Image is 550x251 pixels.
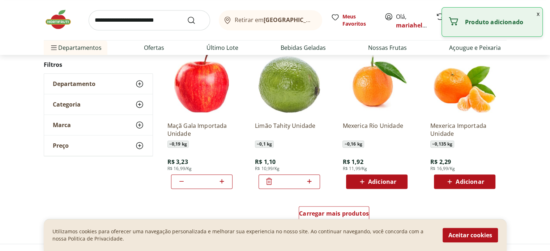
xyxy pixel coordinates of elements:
a: Último Lote [206,43,238,52]
span: Adicionar [368,179,396,185]
button: Aceitar cookies [443,228,498,242]
a: Limão Tahity Unidade [255,122,324,138]
a: Meus Favoritos [331,13,376,27]
a: Açougue e Peixaria [449,43,501,52]
button: Menu [50,39,58,56]
span: R$ 1,92 [342,158,363,166]
span: R$ 2,29 [430,158,451,166]
span: R$ 16,99/Kg [430,166,455,172]
span: Preço [53,142,69,150]
span: R$ 1,10 [255,158,276,166]
span: ~ 0,16 kg [342,140,364,148]
img: Mexerica Importada Unidade [430,47,499,116]
span: Meus Favoritos [342,13,376,27]
button: Marca [44,115,153,135]
span: Marca [53,122,71,129]
a: mariahelena [396,21,433,29]
span: Departamento [53,81,95,88]
span: Carregar mais produtos [299,211,369,216]
button: Departamento [44,74,153,94]
a: Bebidas Geladas [281,43,326,52]
button: Adicionar [434,174,495,189]
a: Ofertas [144,43,164,52]
a: Nossas Frutas [368,43,407,52]
button: Submit Search [187,16,204,25]
b: [GEOGRAPHIC_DATA]/[GEOGRAPHIC_DATA] [264,16,385,24]
span: Categoria [53,101,81,108]
button: Preço [44,136,153,156]
span: R$ 3,23 [167,158,188,166]
span: R$ 16,99/Kg [167,166,192,172]
img: Mexerica Rio Unidade [342,47,411,116]
p: Utilizamos cookies para oferecer uma navegação personalizada e melhorar sua experiencia no nosso ... [52,228,434,242]
span: Departamentos [50,39,102,56]
p: Produto adicionado [465,18,537,26]
img: Limão Tahity Unidade [255,47,324,116]
input: search [89,10,210,30]
span: R$ 11,99/Kg [342,166,367,172]
img: Hortifruti [44,9,80,30]
span: R$ 10,99/Kg [255,166,280,172]
span: ~ 0,1 kg [255,140,274,148]
span: ~ 0,19 kg [167,140,189,148]
span: ~ 0,135 kg [430,140,454,148]
span: Adicionar [456,179,484,185]
span: Olá, [396,12,428,30]
button: Categoria [44,95,153,115]
button: Fechar notificação [534,8,542,20]
a: Carregar mais produtos [299,206,369,224]
a: Mexerica Rio Unidade [342,122,411,138]
img: Maçã Gala Importada Unidade [167,47,236,116]
a: Maçã Gala Importada Unidade [167,122,236,138]
h2: Filtros [44,58,153,72]
a: Mexerica Importada Unidade [430,122,499,138]
button: Adicionar [346,174,408,189]
span: Retirar em [235,17,315,23]
button: Retirar em[GEOGRAPHIC_DATA]/[GEOGRAPHIC_DATA] [219,10,322,30]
